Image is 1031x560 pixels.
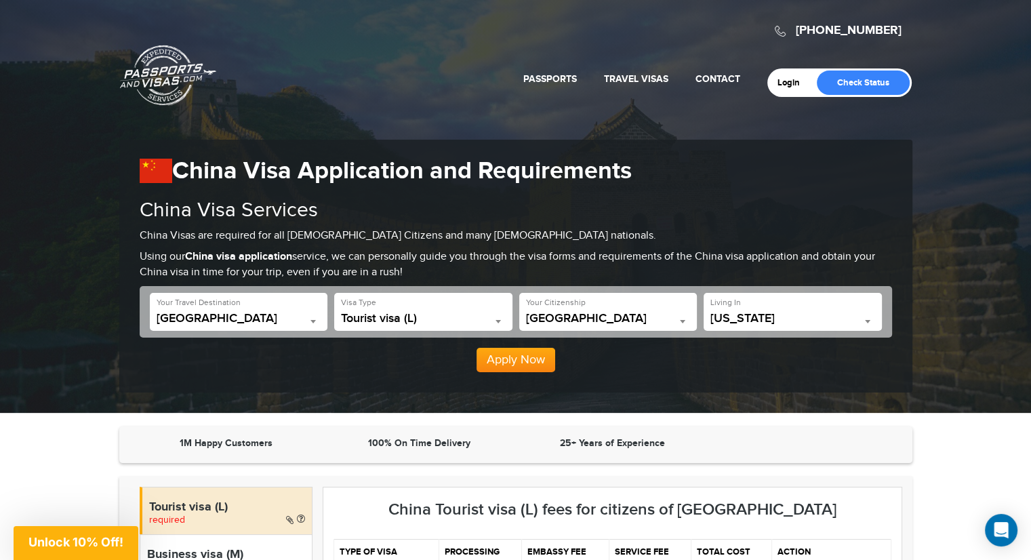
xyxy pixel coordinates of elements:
[180,437,272,449] strong: 1M Happy Customers
[710,312,875,325] span: California
[796,23,902,38] a: [PHONE_NUMBER]
[140,228,892,244] p: China Visas are required for all [DEMOGRAPHIC_DATA] Citizens and many [DEMOGRAPHIC_DATA] nationals.
[157,297,241,308] label: Your Travel Destination
[140,157,892,186] h1: China Visa Application and Requirements
[712,437,899,453] iframe: Customer reviews powered by Trustpilot
[149,501,305,515] h4: Tourist visa (L)
[149,515,185,525] span: required
[985,514,1017,546] div: Open Intercom Messenger
[604,73,668,85] a: Travel Visas
[341,297,376,308] label: Visa Type
[710,312,875,331] span: California
[140,249,892,281] p: Using our service, we can personally guide you through the visa forms and requirements of the Chi...
[157,312,321,331] span: China
[710,297,741,308] label: Living In
[560,437,665,449] strong: 25+ Years of Experience
[526,297,586,308] label: Your Citizenship
[817,71,910,95] a: Check Status
[523,73,577,85] a: Passports
[777,77,809,88] a: Login
[28,535,123,549] span: Unlock 10% Off!
[526,312,691,325] span: United States
[140,199,892,222] h2: China Visa Services
[157,312,321,325] span: China
[120,45,216,106] a: Passports & [DOMAIN_NAME]
[333,501,891,519] h3: China Tourist visa (L) fees for citizens of [GEOGRAPHIC_DATA]
[341,312,506,331] span: Tourist visa (L)
[526,312,691,331] span: United States
[695,73,740,85] a: Contact
[14,526,138,560] div: Unlock 10% Off!
[477,348,555,372] button: Apply Now
[185,250,292,263] strong: China visa application
[368,437,470,449] strong: 100% On Time Delivery
[341,312,506,325] span: Tourist visa (L)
